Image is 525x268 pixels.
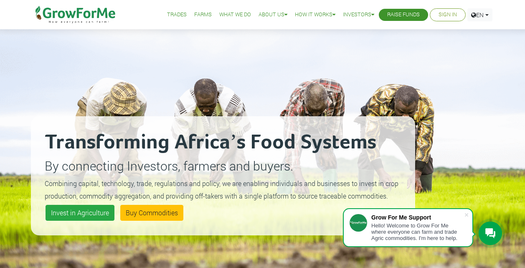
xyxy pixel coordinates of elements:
[387,10,420,19] a: Raise Funds
[194,10,212,19] a: Farms
[371,214,464,221] div: Grow For Me Support
[439,10,457,19] a: Sign In
[46,205,114,221] a: Invest in Agriculture
[167,10,187,19] a: Trades
[295,10,335,19] a: How it Works
[219,10,251,19] a: What We Do
[343,10,374,19] a: Investors
[45,156,401,175] p: By connecting Investors, farmers and buyers.
[259,10,287,19] a: About Us
[467,8,492,21] a: EN
[45,130,401,155] h2: Transforming Africa’s Food Systems
[45,179,398,200] small: Combining capital, technology, trade, regulations and policy, we are enabling individuals and bus...
[120,205,183,221] a: Buy Commodities
[371,222,464,241] div: Hello! Welcome to Grow For Me where everyone can farm and trade Agric commodities. I'm here to help.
